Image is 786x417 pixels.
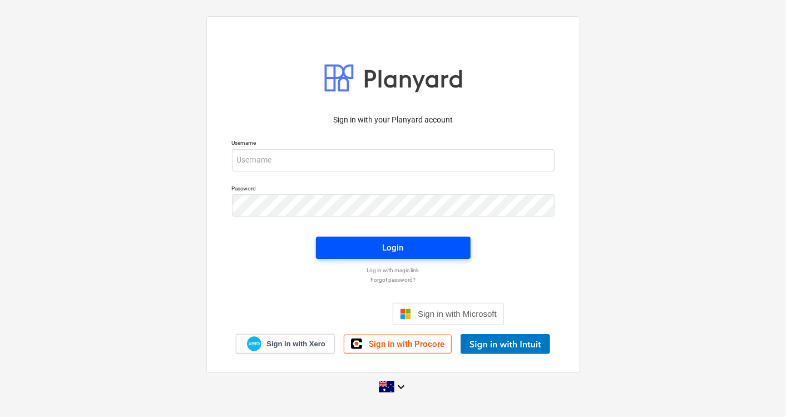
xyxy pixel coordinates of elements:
button: Login [316,237,471,259]
span: Sign in with Microsoft [418,309,497,318]
img: Microsoft logo [400,308,411,320]
a: Log in with magic link [226,267,560,274]
p: Password [232,185,555,194]
a: Sign in with Procore [344,335,452,354]
a: Forgot password? [226,276,560,283]
p: Username [232,139,555,149]
p: Sign in with your Planyard account [232,114,555,126]
a: Sign in with Xero [236,334,335,354]
img: Xero logo [247,336,261,351]
iframe: Sign in with Google Button [276,302,389,326]
div: Login [383,241,404,255]
input: Username [232,149,555,171]
span: Sign in with Procore [369,339,444,349]
i: keyboard_arrow_down [394,380,408,394]
span: Sign in with Xero [266,339,325,349]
